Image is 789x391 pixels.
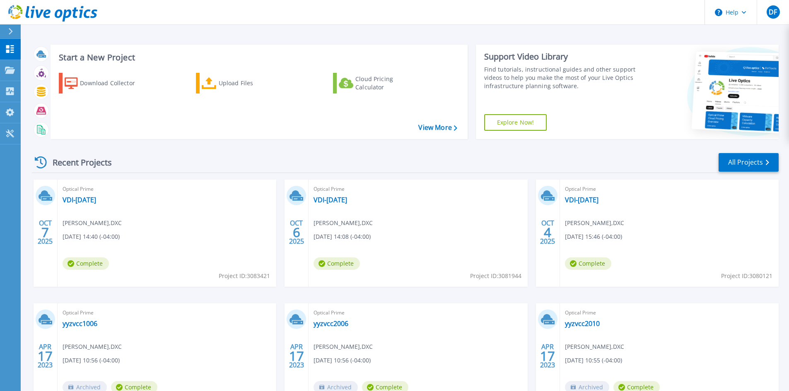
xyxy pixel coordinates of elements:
a: All Projects [719,153,779,172]
a: Explore Now! [484,114,547,131]
div: Download Collector [80,75,146,91]
a: VDI-[DATE] [565,196,598,204]
div: OCT 2025 [37,217,53,247]
span: Optical Prime [63,185,271,194]
span: 4 [544,229,551,236]
a: yyzvcc1006 [63,319,97,328]
a: View More [418,124,457,132]
div: Upload Files [219,75,285,91]
div: APR 2023 [289,341,304,371]
span: [PERSON_NAME] , DXC [314,342,373,351]
span: [DATE] 15:46 (-04:00) [565,232,622,241]
div: OCT 2025 [289,217,304,247]
span: [PERSON_NAME] , DXC [314,218,373,228]
a: Cloud Pricing Calculator [333,73,425,94]
span: [PERSON_NAME] , DXC [63,342,122,351]
span: Optical Prime [314,308,522,317]
span: [DATE] 10:55 (-04:00) [565,356,622,365]
span: Optical Prime [314,185,522,194]
span: [PERSON_NAME] , DXC [565,218,624,228]
span: 17 [540,353,555,360]
a: yyzvcc2010 [565,319,600,328]
span: Project ID: 3081944 [470,271,521,281]
span: [PERSON_NAME] , DXC [565,342,624,351]
span: [PERSON_NAME] , DXC [63,218,122,228]
span: 7 [41,229,49,236]
a: yyzvcc2006 [314,319,348,328]
span: Optical Prime [63,308,271,317]
span: 17 [289,353,304,360]
a: Download Collector [59,73,151,94]
div: Recent Projects [32,152,123,173]
div: Support Video Library [484,51,639,62]
a: Upload Files [196,73,288,94]
span: Complete [63,257,109,270]
span: Optical Prime [565,308,774,317]
span: 17 [38,353,53,360]
span: [DATE] 14:40 (-04:00) [63,232,120,241]
div: APR 2023 [37,341,53,371]
div: APR 2023 [540,341,555,371]
span: [DATE] 10:56 (-04:00) [314,356,371,365]
span: Project ID: 3080121 [721,271,772,281]
h3: Start a New Project [59,53,457,62]
div: Find tutorials, instructional guides and other support videos to help you make the most of your L... [484,65,639,90]
a: VDI-[DATE] [314,196,347,204]
span: Complete [314,257,360,270]
span: Complete [565,257,611,270]
a: VDI-[DATE] [63,196,96,204]
span: [DATE] 10:56 (-04:00) [63,356,120,365]
span: DF [769,9,777,15]
span: 6 [293,229,300,236]
span: Optical Prime [565,185,774,194]
div: OCT 2025 [540,217,555,247]
span: Project ID: 3083421 [219,271,270,281]
div: Cloud Pricing Calculator [355,75,422,91]
span: [DATE] 14:08 (-04:00) [314,232,371,241]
